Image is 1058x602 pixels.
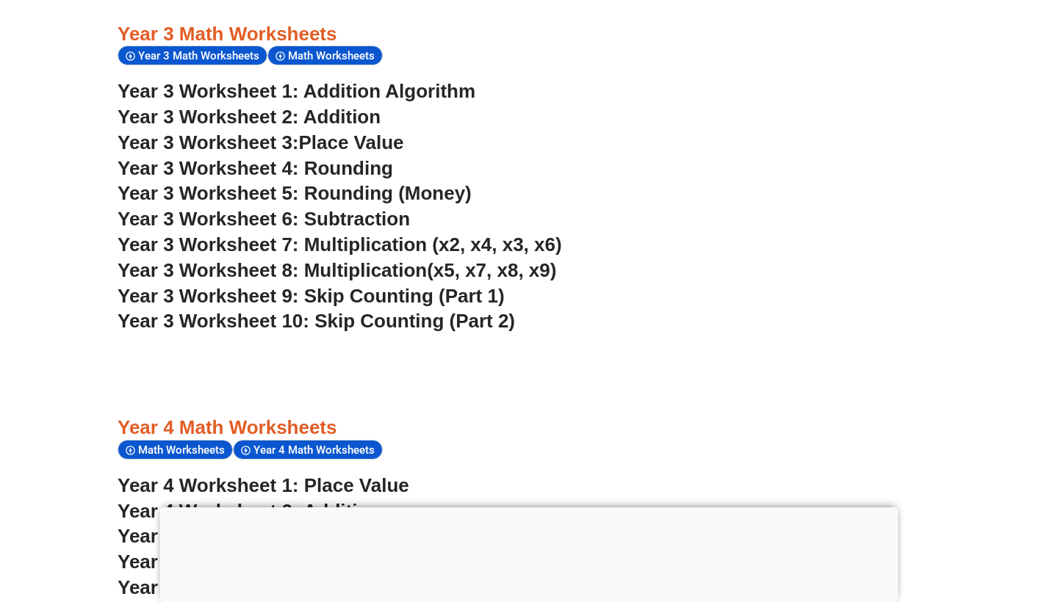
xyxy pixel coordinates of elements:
span: Place Value [299,131,404,153]
h3: Year 4 Math Worksheets [118,416,940,440]
span: Year 3 Worksheet 8: Multiplication [118,259,427,281]
div: Year 4 Math Worksheets [233,440,383,460]
a: Year 4 Worksheet 4: Rounding & Counting Change [118,551,577,573]
a: Year 3 Worksheet 3:Place Value [118,131,404,153]
div: Year 3 Math Worksheets [118,46,267,65]
a: Year 3 Worksheet 1: Addition Algorithm [118,80,475,102]
a: Year 3 Worksheet 6: Subtraction [118,208,410,230]
h3: Year 3 Math Worksheets [118,22,940,47]
div: Math Worksheets [267,46,383,65]
a: Year 3 Worksheet 4: Rounding [118,157,393,179]
a: Year 3 Worksheet 7: Multiplication (x2, x4, x3, x6) [118,233,562,255]
span: Math Worksheets [288,49,379,62]
span: (x5, x7, x8, x9) [427,259,556,281]
span: Year 4 Math Worksheets [253,443,379,457]
a: Year 4 Worksheet 2: Addition [118,500,381,522]
span: Math Worksheets [138,443,229,457]
a: Year 4 Worksheet 1: Place Value [118,474,409,496]
a: Year 4 Worksheet 5: Multiplication [118,576,427,598]
iframe: Advertisement [160,507,899,598]
a: Year 3 Worksheet 10: Skip Counting (Part 2) [118,310,515,332]
a: Year 3 Worksheet 9: Skip Counting (Part 1) [118,285,505,307]
a: Year 4 Worksheet 3: Subtraction [118,525,410,547]
a: Year 3 Worksheet 5: Rounding (Money) [118,182,472,204]
iframe: Chat Widget [806,436,1058,602]
a: Year 3 Worksheet 8: Multiplication(x5, x7, x8, x9) [118,259,556,281]
span: Year 3 Worksheet 3: [118,131,299,153]
span: Year 3 Math Worksheets [138,49,264,62]
div: Math Worksheets [118,440,233,460]
a: Year 3 Worksheet 2: Addition [118,106,381,128]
